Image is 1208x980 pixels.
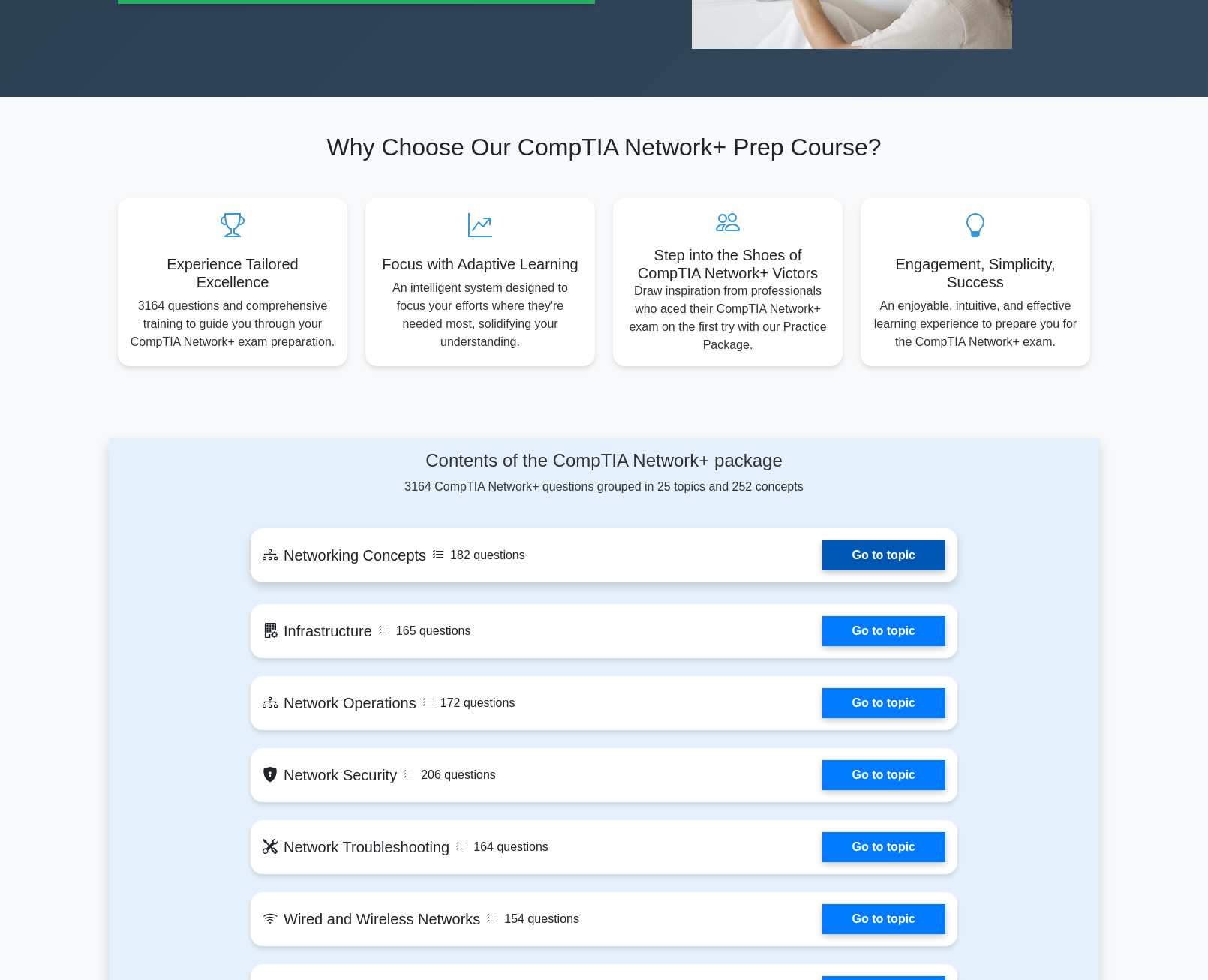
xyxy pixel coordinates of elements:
[822,904,945,934] a: Go to topic
[118,133,1090,161] h2: Why Choose Our CompTIA Network+ Prep Course?
[130,255,335,291] h5: Experience Tailored Excellence
[130,297,335,351] p: 3164 questions and comprehensive training to guide you through your CompTIA Network+ exam prepara...
[625,246,831,282] h5: Step into the Shoes of CompTIA Network+ Victors
[251,450,957,496] div: 3164 CompTIA Network+ questions grouped in 25 topics and 252 concepts
[822,688,945,718] a: Go to topic
[251,450,957,472] h4: Contents of the CompTIA Network+ package
[822,616,945,646] a: Go to topic
[625,282,831,354] p: Draw inspiration from professionals who aced their CompTIA Network+ exam on the first try with ou...
[377,279,583,351] p: An intelligent system designed to focus your efforts where they're needed most, solidifying your ...
[873,297,1078,351] p: An enjoyable, intuitive, and effective learning experience to prepare you for the CompTIA Network...
[873,255,1078,291] h5: Engagement, Simplicity, Success
[822,540,945,570] a: Go to topic
[822,760,945,790] a: Go to topic
[822,832,945,862] a: Go to topic
[377,255,583,273] h5: Focus with Adaptive Learning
